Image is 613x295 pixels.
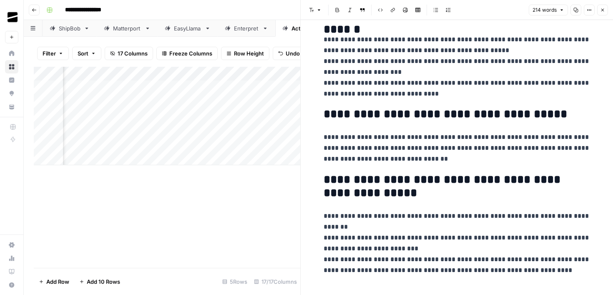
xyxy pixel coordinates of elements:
div: ActiveCampaign [291,24,335,33]
a: Opportunities [5,87,18,100]
span: 214 words [533,6,557,14]
span: Filter [43,49,56,58]
span: Add 10 Rows [87,277,120,286]
a: Enterpret [218,20,275,37]
button: Sort [72,47,101,60]
button: Add Row [34,275,74,288]
span: Add Row [46,277,69,286]
div: 5 Rows [219,275,251,288]
a: ActiveCampaign [275,20,351,37]
div: Enterpret [234,24,259,33]
div: Matterport [113,24,141,33]
div: EasyLlama [174,24,201,33]
a: ShipBob [43,20,97,37]
button: Undo [273,47,305,60]
a: Insights [5,73,18,87]
a: EasyLlama [158,20,218,37]
button: 17 Columns [105,47,153,60]
span: Freeze Columns [169,49,212,58]
button: Add 10 Rows [74,275,125,288]
img: OGM Logo [5,10,20,25]
span: Row Height [234,49,264,58]
button: 214 words [529,5,568,15]
button: Workspace: OGM [5,7,18,28]
a: Browse [5,60,18,73]
span: Sort [78,49,88,58]
a: Matterport [97,20,158,37]
button: Help + Support [5,278,18,292]
button: Freeze Columns [156,47,218,60]
button: Filter [37,47,69,60]
a: Settings [5,238,18,252]
span: Undo [286,49,300,58]
a: Home [5,47,18,60]
button: Row Height [221,47,269,60]
span: 17 Columns [118,49,148,58]
div: ShipBob [59,24,80,33]
a: Learning Hub [5,265,18,278]
a: Your Data [5,100,18,113]
a: Usage [5,252,18,265]
div: 17/17 Columns [251,275,300,288]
